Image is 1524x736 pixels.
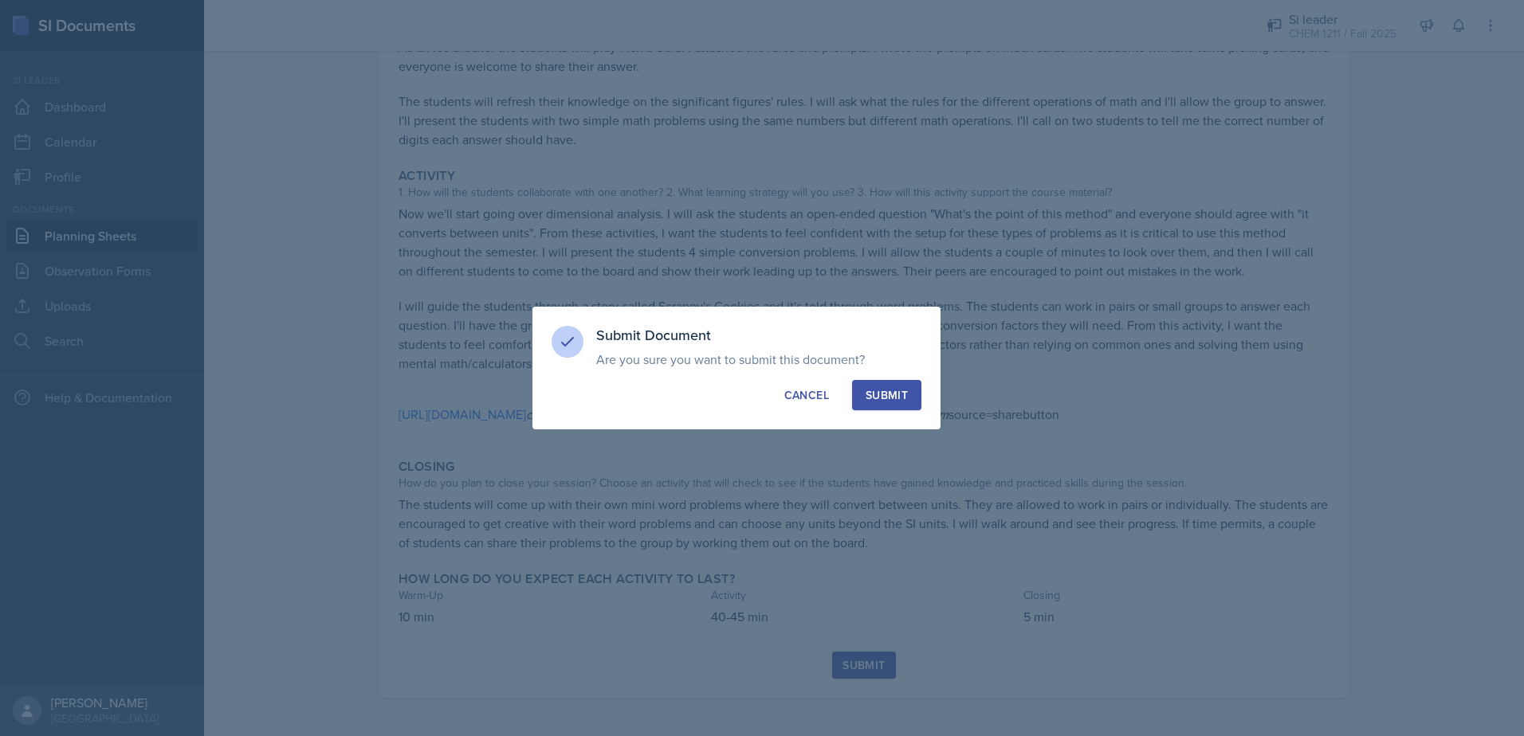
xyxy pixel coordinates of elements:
[866,387,908,403] div: Submit
[771,380,843,410] button: Cancel
[852,380,921,410] button: Submit
[784,387,829,403] div: Cancel
[596,326,921,345] h3: Submit Document
[596,351,921,367] p: Are you sure you want to submit this document?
